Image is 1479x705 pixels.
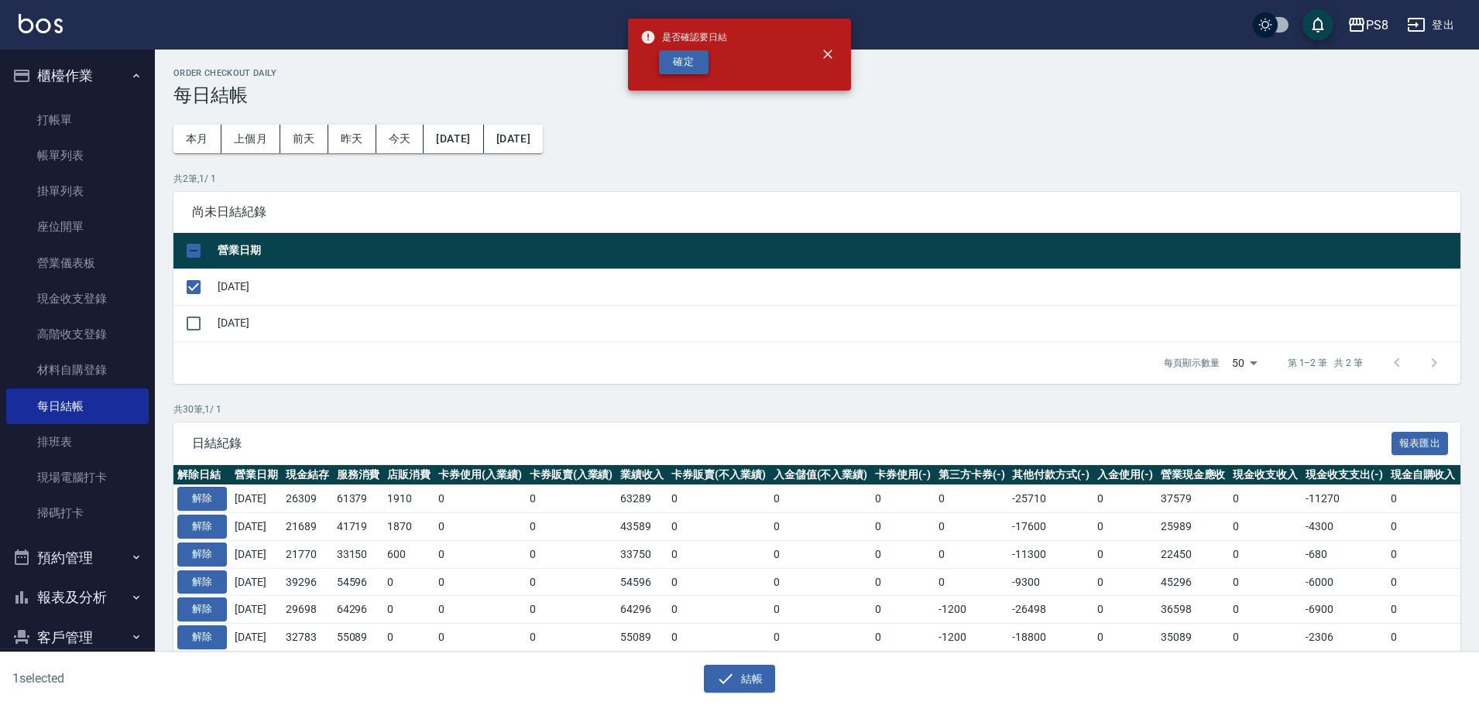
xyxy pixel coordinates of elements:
[667,485,770,513] td: 0
[1302,540,1387,568] td: -680
[383,568,434,596] td: 0
[770,624,872,652] td: 0
[434,513,526,541] td: 0
[383,485,434,513] td: 1910
[1302,465,1387,485] th: 現金收支支出(-)
[173,172,1460,186] p: 共 2 筆, 1 / 1
[177,487,227,511] button: 解除
[1229,596,1302,624] td: 0
[282,596,333,624] td: 29698
[173,68,1460,78] h2: Order checkout daily
[1302,596,1387,624] td: -6900
[935,485,1009,513] td: 0
[1387,465,1460,485] th: 現金自購收入
[526,513,617,541] td: 0
[667,465,770,485] th: 卡券販賣(不入業績)
[6,424,149,460] a: 排班表
[231,513,282,541] td: [DATE]
[333,568,384,596] td: 54596
[526,485,617,513] td: 0
[1093,568,1157,596] td: 0
[221,125,280,153] button: 上個月
[173,84,1460,106] h3: 每日結帳
[484,125,543,153] button: [DATE]
[667,624,770,652] td: 0
[231,465,282,485] th: 營業日期
[333,485,384,513] td: 61379
[1157,624,1230,652] td: 35089
[434,465,526,485] th: 卡券使用(入業績)
[383,465,434,485] th: 店販消費
[6,245,149,281] a: 營業儀表板
[328,125,376,153] button: 昨天
[6,281,149,317] a: 現金收支登錄
[1229,465,1302,485] th: 現金收支收入
[282,485,333,513] td: 26309
[6,495,149,531] a: 掃碼打卡
[616,485,667,513] td: 63289
[871,513,935,541] td: 0
[770,596,872,624] td: 0
[6,460,149,495] a: 現場電腦打卡
[333,596,384,624] td: 64296
[1157,540,1230,568] td: 22450
[659,50,709,74] button: 確定
[1093,596,1157,624] td: 0
[1302,513,1387,541] td: -4300
[616,540,667,568] td: 33750
[383,513,434,541] td: 1870
[177,542,227,566] button: 解除
[282,624,333,652] td: 32783
[1288,356,1363,370] p: 第 1–2 筆 共 2 筆
[1093,540,1157,568] td: 0
[231,568,282,596] td: [DATE]
[1302,568,1387,596] td: -6000
[1157,596,1230,624] td: 36598
[177,570,227,594] button: 解除
[1226,342,1263,384] div: 50
[770,540,872,568] td: 0
[383,624,434,652] td: 0
[192,436,1391,451] span: 日結紀錄
[1157,568,1230,596] td: 45296
[1157,465,1230,485] th: 營業現金應收
[871,465,935,485] th: 卡券使用(-)
[434,540,526,568] td: 0
[770,485,872,513] td: 0
[935,540,1009,568] td: 0
[1387,624,1460,652] td: 0
[1008,540,1093,568] td: -11300
[935,513,1009,541] td: 0
[1008,465,1093,485] th: 其他付款方式(-)
[280,125,328,153] button: 前天
[6,138,149,173] a: 帳單列表
[871,596,935,624] td: 0
[667,513,770,541] td: 0
[6,173,149,209] a: 掛單列表
[616,624,667,652] td: 55089
[333,624,384,652] td: 55089
[6,577,149,618] button: 報表及分析
[333,513,384,541] td: 41719
[871,624,935,652] td: 0
[1387,568,1460,596] td: 0
[1387,540,1460,568] td: 0
[1229,624,1302,652] td: 0
[616,513,667,541] td: 43589
[1341,9,1395,41] button: PS8
[526,568,617,596] td: 0
[6,317,149,352] a: 高階收支登錄
[1093,485,1157,513] td: 0
[770,568,872,596] td: 0
[177,597,227,621] button: 解除
[333,540,384,568] td: 33150
[1008,568,1093,596] td: -9300
[1008,596,1093,624] td: -26498
[1229,568,1302,596] td: 0
[6,388,149,424] a: 每日結帳
[6,209,149,245] a: 座位開單
[935,568,1009,596] td: 0
[935,596,1009,624] td: -1200
[871,568,935,596] td: 0
[526,540,617,568] td: 0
